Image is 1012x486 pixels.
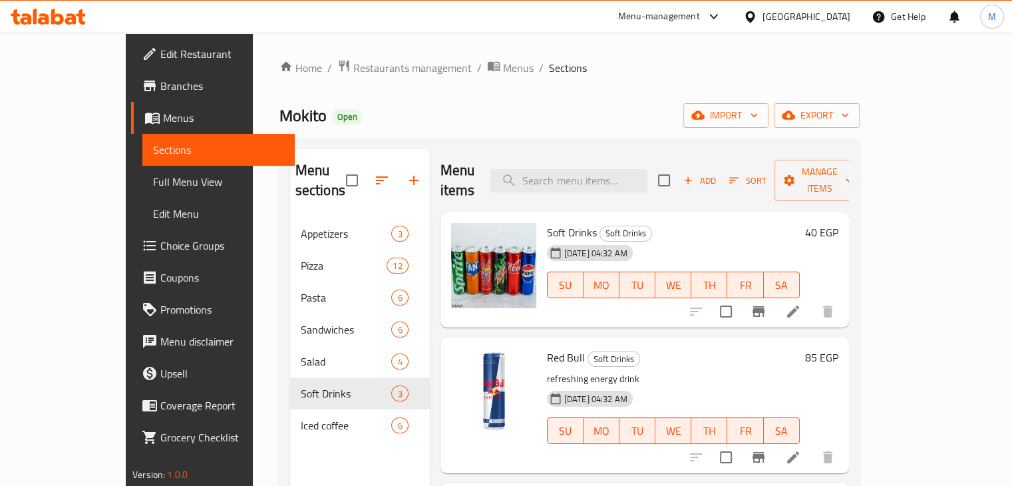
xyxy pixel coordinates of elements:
[301,354,392,369] span: Salad
[132,466,165,483] span: Version:
[160,270,284,286] span: Coupons
[301,417,392,433] span: Iced coffee
[337,59,472,77] a: Restaurants management
[712,298,740,326] span: Select to update
[619,272,655,298] button: TU
[391,226,408,242] div: items
[678,170,721,191] span: Add item
[694,107,758,124] span: import
[160,238,284,254] span: Choice Groups
[490,169,647,192] input: search
[681,173,717,188] span: Add
[160,78,284,94] span: Branches
[451,223,536,308] img: Soft Drinks
[167,466,188,483] span: 1.0.0
[812,441,844,473] button: delete
[769,421,794,441] span: SA
[153,206,284,222] span: Edit Menu
[160,46,284,62] span: Edit Restaurant
[691,417,727,444] button: TH
[547,417,584,444] button: SU
[290,409,430,441] div: Iced coffee6
[387,260,407,272] span: 12
[142,166,295,198] a: Full Menu View
[131,230,295,262] a: Choice Groups
[726,170,769,191] button: Sort
[547,371,800,387] p: refreshing energy drink
[785,304,801,320] a: Edit menu item
[553,276,578,295] span: SU
[160,429,284,445] span: Grocery Checklist
[599,226,652,242] div: Soft Drinks
[553,421,578,441] span: SU
[784,107,849,124] span: export
[805,223,838,242] h6: 40 EGP
[589,276,614,295] span: MO
[547,272,584,298] button: SU
[353,60,472,76] span: Restaurants management
[142,198,295,230] a: Edit Menu
[451,348,536,433] img: Red Bull
[153,142,284,158] span: Sections
[661,421,686,441] span: WE
[142,134,295,166] a: Sections
[733,276,758,295] span: FR
[812,296,844,328] button: delete
[332,111,363,122] span: Open
[301,322,392,338] span: Sandwiches
[743,296,774,328] button: Branch-specific-item
[678,170,721,191] button: Add
[290,377,430,409] div: Soft Drinks3
[625,276,650,295] span: TU
[163,110,284,126] span: Menus
[584,417,619,444] button: MO
[131,421,295,453] a: Grocery Checklist
[392,419,407,432] span: 6
[774,103,860,128] button: export
[391,290,408,306] div: items
[131,70,295,102] a: Branches
[279,59,860,77] nav: breadcrumb
[661,276,686,295] span: WE
[391,354,408,369] div: items
[655,417,691,444] button: WE
[391,385,408,401] div: items
[559,247,633,260] span: [DATE] 04:32 AM
[131,262,295,294] a: Coupons
[683,103,768,128] button: import
[487,59,534,77] a: Menus
[733,421,758,441] span: FR
[729,173,766,188] span: Sort
[391,322,408,338] div: items
[988,9,996,24] span: M
[160,334,284,350] span: Menu disclaimer
[160,302,284,318] span: Promotions
[295,160,346,200] h2: Menu sections
[727,272,763,298] button: FR
[764,417,800,444] button: SA
[539,60,544,76] li: /
[131,38,295,70] a: Edit Restaurant
[691,272,727,298] button: TH
[619,417,655,444] button: TU
[290,212,430,447] nav: Menu sections
[290,314,430,346] div: Sandwiches6
[769,276,794,295] span: SA
[131,294,295,326] a: Promotions
[290,250,430,282] div: Pizza12
[589,421,614,441] span: MO
[392,292,407,304] span: 6
[549,60,587,76] span: Sections
[131,326,295,358] a: Menu disclaimer
[301,226,392,242] span: Appetizers
[547,348,585,367] span: Red Bull
[625,421,650,441] span: TU
[392,228,407,240] span: 3
[774,160,864,201] button: Manage items
[697,421,722,441] span: TH
[547,222,597,242] span: Soft Drinks
[559,393,633,405] span: [DATE] 04:32 AM
[762,9,850,24] div: [GEOGRAPHIC_DATA]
